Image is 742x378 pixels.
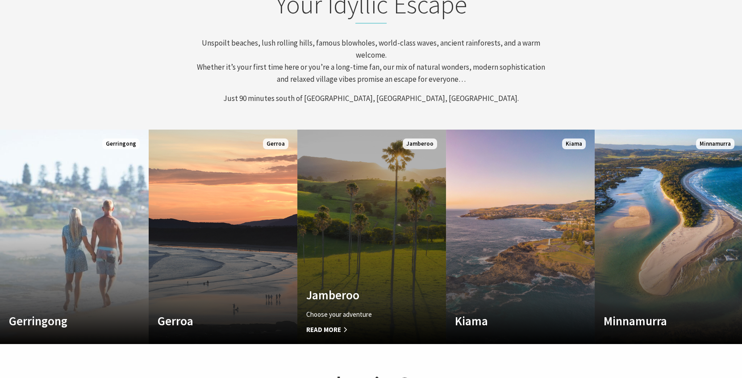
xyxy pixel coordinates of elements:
a: Custom Image Used Jamberoo Choose your adventure Read More Jamberoo [297,130,446,344]
span: Gerroa [263,139,288,150]
span: Minnamurra [696,139,734,150]
span: Gerringong [102,139,140,150]
p: Choose your adventure [306,309,415,320]
h4: Minnamurra [604,314,712,328]
h4: Gerringong [9,314,117,328]
h4: Kiama [455,314,563,328]
h4: Gerroa [158,314,266,328]
span: Jamberoo [403,139,437,150]
p: Unspoilt beaches, lush rolling hills, famous blowholes, world-class waves, ancient rainforests, a... [196,37,546,86]
p: Just 90 minutes south of [GEOGRAPHIC_DATA], [GEOGRAPHIC_DATA], [GEOGRAPHIC_DATA]. [196,92,546,105]
a: Custom Image Used Gerroa Gerroa [149,130,297,344]
span: Read More [306,324,415,335]
span: Kiama [562,139,586,150]
a: Custom Image Used Kiama Kiama [446,130,595,344]
h4: Jamberoo [306,288,415,302]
